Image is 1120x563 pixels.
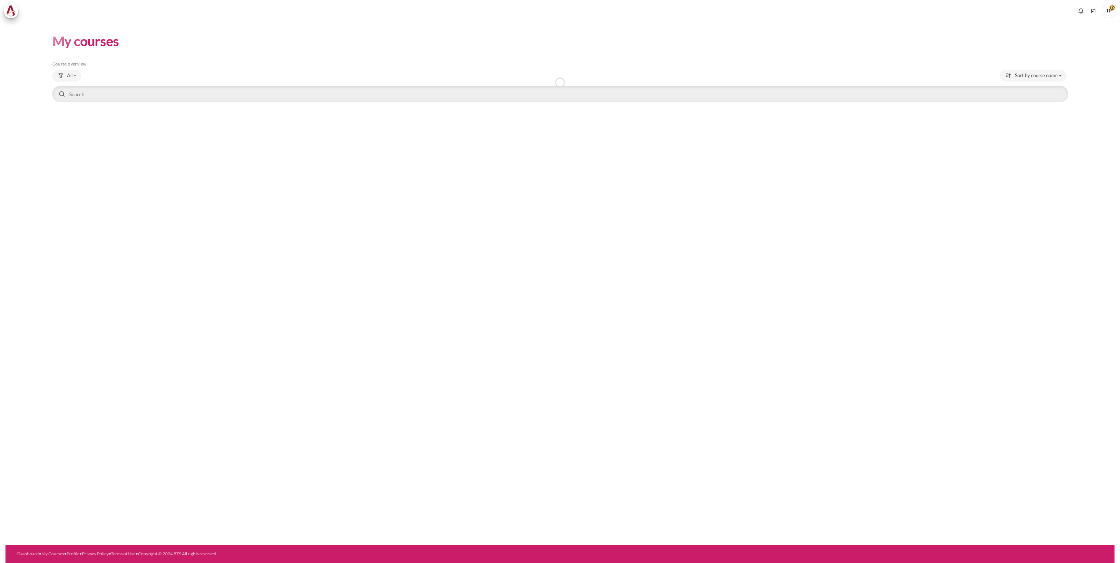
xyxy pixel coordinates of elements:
[5,22,1115,115] section: Content
[52,70,81,82] button: Grouping drop-down menu
[1088,5,1099,16] button: Languages
[52,61,1068,67] h5: Course overview
[17,551,39,556] a: Dashboard
[82,551,109,556] a: Privacy Policy
[52,70,1068,104] div: Course overview controls
[1102,4,1116,18] span: TP
[111,551,135,556] a: Terms of Use
[1015,72,1058,79] span: Sort by course name
[4,4,22,18] a: Architeck Architeck
[6,5,16,16] img: Architeck
[17,551,636,557] div: • • • • •
[1075,5,1086,16] div: Show notification window with no new notifications
[67,72,72,79] span: All
[1102,4,1116,18] a: User menu
[52,86,1068,102] input: Search
[67,551,79,556] a: Profile
[41,551,64,556] a: My Courses
[52,33,119,50] h1: My courses
[138,551,216,556] a: Copyright © 2024 BTS All rights reserved
[1000,70,1067,82] button: Sorting drop-down menu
